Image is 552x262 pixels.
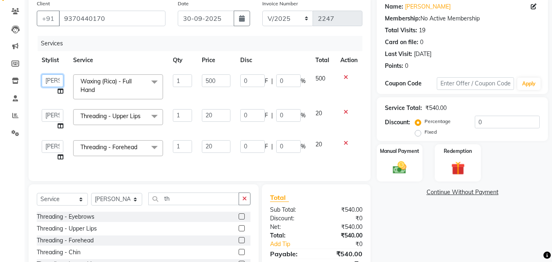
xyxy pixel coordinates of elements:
div: Points: [385,62,403,70]
span: Threading - Forehead [80,143,137,151]
th: Action [335,51,362,69]
div: ₹0 [316,214,369,223]
div: 0 [420,38,423,47]
th: Price [197,51,235,69]
label: Fixed [425,128,437,136]
a: x [137,143,141,151]
img: _gift.svg [447,160,469,177]
button: Apply [517,78,541,90]
div: Total Visits: [385,26,417,35]
a: x [95,86,98,94]
input: Enter Offer / Coupon Code [437,77,514,90]
div: ₹540.00 [316,206,369,214]
a: [PERSON_NAME] [405,2,451,11]
a: Add Tip [264,240,325,249]
span: | [271,142,273,151]
label: Manual Payment [380,148,419,155]
label: Redemption [444,148,472,155]
a: x [141,112,144,120]
div: Net: [264,223,316,231]
span: % [301,111,306,120]
span: | [271,77,273,85]
div: 0 [405,62,408,70]
div: No Active Membership [385,14,540,23]
div: ₹0 [325,240,369,249]
button: +91 [37,11,60,26]
input: Search or Scan [148,193,239,205]
a: Continue Without Payment [378,188,546,197]
span: F [265,77,268,85]
input: Search by Name/Mobile/Email/Code [59,11,165,26]
div: Card on file: [385,38,418,47]
th: Total [311,51,335,69]
span: 20 [315,110,322,117]
div: ₹540.00 [316,223,369,231]
span: Waxing (Rica) - Full Hand [80,78,132,94]
span: Total [270,193,289,202]
div: Threading - Chin [37,248,80,257]
label: Percentage [425,118,451,125]
th: Stylist [37,51,68,69]
div: [DATE] [414,50,431,58]
div: Threading - Upper Lips [37,224,97,233]
div: Sub Total: [264,206,316,214]
div: Service Total: [385,104,422,112]
div: Membership: [385,14,420,23]
div: Services [38,36,369,51]
div: ₹540.00 [316,231,369,240]
span: F [265,142,268,151]
div: Threading - Eyebrows [37,213,94,221]
div: Coupon Code [385,79,436,88]
div: Name: [385,2,403,11]
span: % [301,142,306,151]
span: 20 [315,141,322,148]
div: Discount: [385,118,410,127]
span: % [301,77,306,85]
div: Discount: [264,214,316,223]
div: ₹540.00 [425,104,447,112]
div: Last Visit: [385,50,412,58]
div: Payable: [264,249,316,259]
span: Threading - Upper Lips [80,112,141,120]
span: 500 [315,75,325,82]
img: _cash.svg [389,160,411,175]
th: Disc [235,51,311,69]
th: Service [68,51,168,69]
span: | [271,111,273,120]
th: Qty [168,51,197,69]
div: 19 [419,26,425,35]
div: Threading - Forehead [37,236,94,245]
div: ₹540.00 [316,249,369,259]
div: Total: [264,231,316,240]
span: F [265,111,268,120]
